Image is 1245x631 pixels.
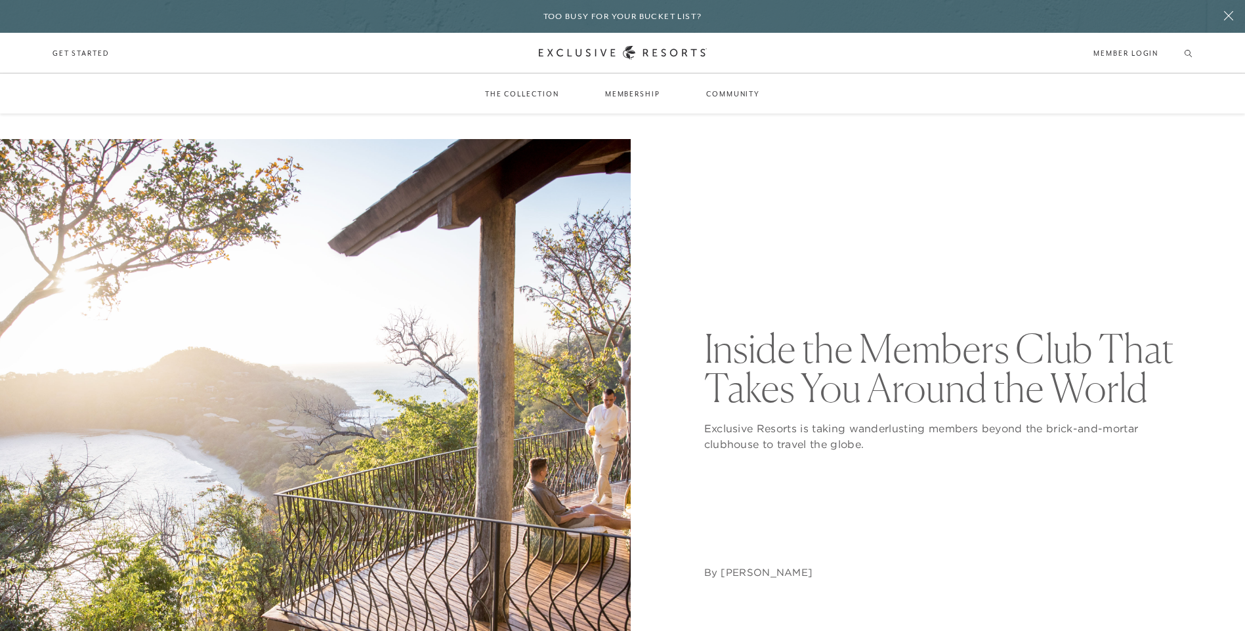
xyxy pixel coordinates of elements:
[693,75,773,113] a: Community
[472,75,572,113] a: The Collection
[592,75,673,113] a: Membership
[53,47,110,59] a: Get Started
[704,566,813,579] address: By [PERSON_NAME]
[543,10,702,23] h6: Too busy for your bucket list?
[1093,47,1158,59] a: Member Login
[1232,618,1245,631] iframe: Qualified Messenger
[704,420,1193,452] p: Exclusive Resorts is taking wanderlusting members beyond the brick-and-mortar clubhouse to travel...
[704,329,1193,407] h1: Inside the Members Club That Takes You Around the World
